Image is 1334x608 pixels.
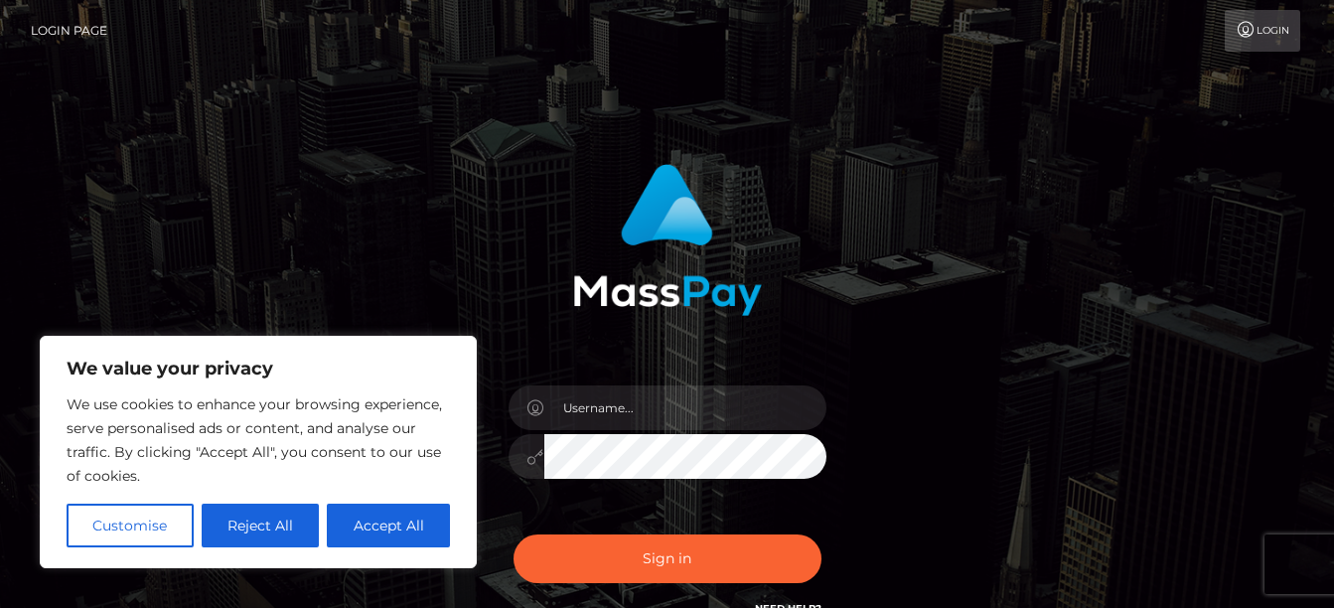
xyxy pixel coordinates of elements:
[40,336,477,568] div: We value your privacy
[202,504,320,547] button: Reject All
[573,164,762,316] img: MassPay Login
[1225,10,1300,52] a: Login
[67,504,194,547] button: Customise
[31,10,107,52] a: Login Page
[67,392,450,488] p: We use cookies to enhance your browsing experience, serve personalised ads or content, and analys...
[514,534,821,583] button: Sign in
[327,504,450,547] button: Accept All
[544,385,826,430] input: Username...
[67,357,450,380] p: We value your privacy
